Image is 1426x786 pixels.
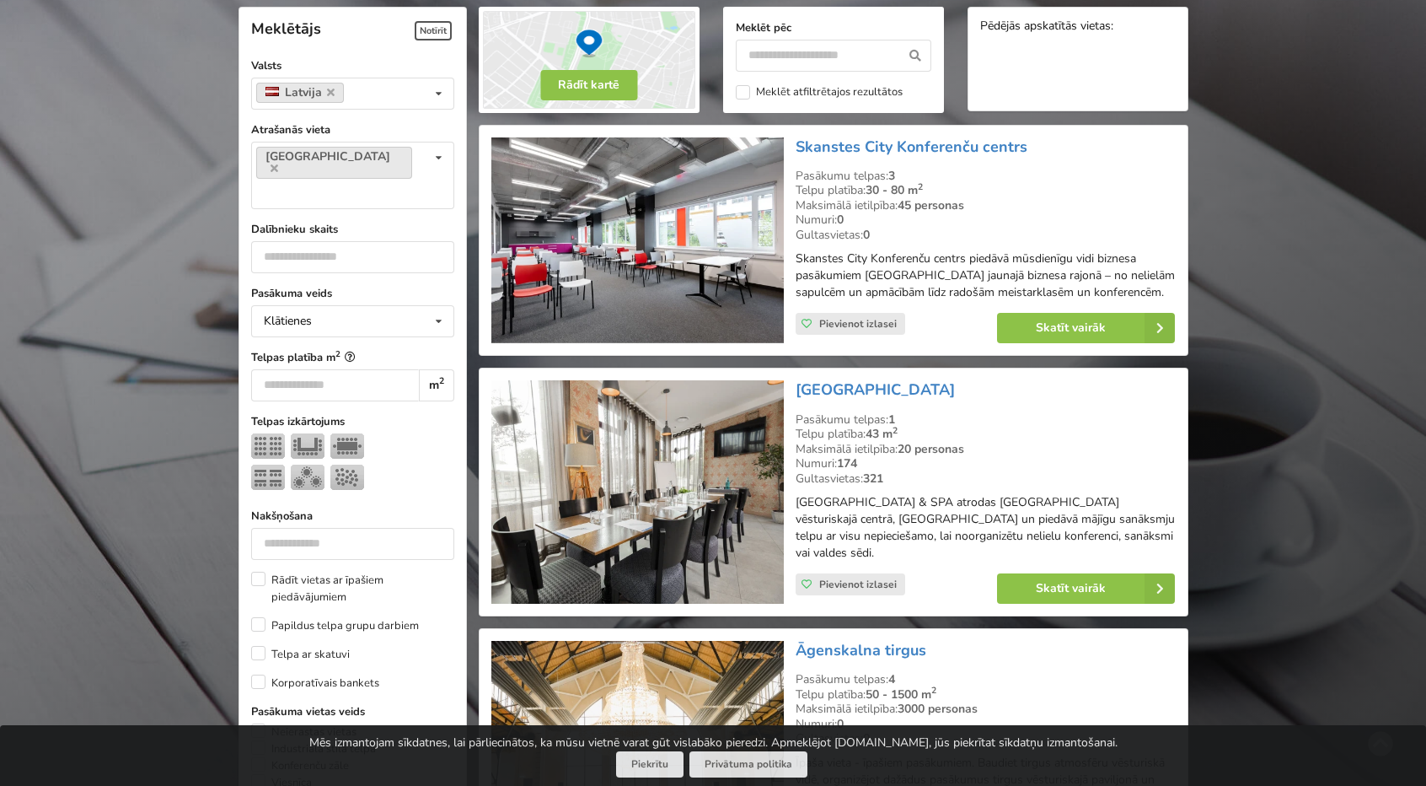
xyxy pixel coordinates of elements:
[291,465,324,490] img: Bankets
[256,83,345,103] a: Latvija
[796,183,1175,198] div: Telpu platība:
[335,348,340,359] sup: 2
[251,572,454,606] label: Rādīt vietas ar īpašiem piedāvājumiem
[837,716,844,732] strong: 0
[491,380,784,604] img: Viesnīca | Rīga | Wellton Riga Hotel & SPA
[796,228,1175,243] div: Gultasvietas:
[479,7,700,113] img: Rādīt kartē
[330,465,364,490] img: Pieņemšana
[888,168,895,184] strong: 3
[819,317,897,331] span: Pievienot izlasei
[819,578,897,591] span: Pievienot izlasei
[796,169,1175,184] div: Pasākumu telpas:
[918,180,923,193] sup: 2
[251,349,454,366] label: Telpas platība m
[866,686,936,703] strong: 50 - 1500 m
[616,751,684,778] button: Piekrītu
[251,465,285,490] img: Klase
[256,147,412,179] a: [GEOGRAPHIC_DATA]
[997,573,1175,604] a: Skatīt vairāk
[898,441,964,457] strong: 20 personas
[888,671,895,687] strong: 4
[251,19,321,39] span: Meklētājs
[689,751,807,778] a: Privātuma politika
[796,250,1175,301] p: Skanstes City Konferenču centrs piedāvā mūsdienīgu vidi biznesa pasākumiem [GEOGRAPHIC_DATA] jaun...
[251,617,419,634] label: Papildus telpa grupu darbiem
[837,455,857,471] strong: 174
[264,315,312,327] div: Klātienes
[796,640,926,660] a: Āgenskalna tirgus
[863,471,883,487] strong: 321
[931,684,936,697] sup: 2
[796,412,1175,428] div: Pasākumu telpas:
[251,724,356,740] label: Neierastas vietas
[796,672,1175,687] div: Pasākumu telpas:
[251,285,454,302] label: Pasākuma veids
[796,717,1175,732] div: Numuri:
[898,197,964,213] strong: 45 personas
[980,19,1176,35] div: Pēdējās apskatītās vietas:
[251,703,454,720] label: Pasākuma vietas veids
[419,369,453,401] div: m
[330,433,364,459] img: Sapulce
[796,687,1175,703] div: Telpu platība:
[251,508,454,525] label: Nakšņošana
[796,702,1175,717] div: Maksimālā ietilpība:
[736,19,931,36] label: Meklēt pēc
[796,442,1175,457] div: Maksimālā ietilpība:
[997,313,1175,343] a: Skatīt vairāk
[251,221,454,238] label: Dalībnieku skaits
[251,57,454,74] label: Valsts
[251,413,454,430] label: Telpas izkārtojums
[863,227,870,243] strong: 0
[796,380,955,400] a: [GEOGRAPHIC_DATA]
[796,456,1175,471] div: Numuri:
[796,213,1175,228] div: Numuri:
[736,85,903,100] label: Meklēt atfiltrētajos rezultātos
[251,646,350,663] label: Telpa ar skatuvi
[866,182,923,198] strong: 30 - 80 m
[540,70,637,100] button: Rādīt kartē
[251,433,285,459] img: Teātris
[796,494,1175,562] p: [GEOGRAPHIC_DATA] & SPA atrodas [GEOGRAPHIC_DATA] vēsturiskajā centrā, [GEOGRAPHIC_DATA] un piedā...
[796,137,1027,157] a: Skanstes City Konferenču centrs
[251,675,379,692] label: Korporatīvais bankets
[251,121,454,138] label: Atrašanās vieta
[491,137,784,344] img: Konferenču centrs | Rīga | Skanstes City Konferenču centrs
[866,426,898,442] strong: 43 m
[796,427,1175,442] div: Telpu platība:
[837,212,844,228] strong: 0
[796,471,1175,487] div: Gultasvietas:
[291,433,324,459] img: U-Veids
[888,412,895,428] strong: 1
[893,424,898,437] sup: 2
[415,21,452,40] span: Notīrīt
[439,374,444,387] sup: 2
[898,701,978,717] strong: 3000 personas
[796,198,1175,213] div: Maksimālā ietilpība:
